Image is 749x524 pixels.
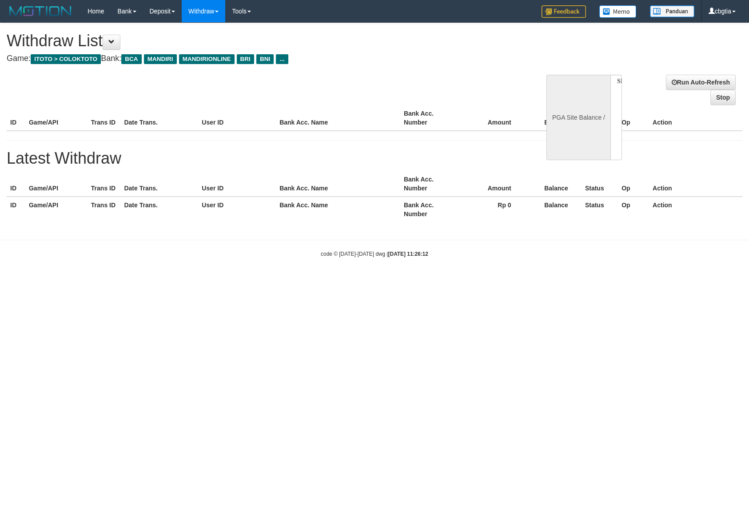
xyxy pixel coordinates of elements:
[88,105,121,131] th: Trans ID
[237,54,254,64] span: BRI
[525,171,582,197] th: Balance
[31,54,101,64] span: ITOTO > COLOKTOTO
[649,105,742,131] th: Action
[179,54,235,64] span: MANDIRIONLINE
[400,171,462,197] th: Bank Acc. Number
[120,197,198,222] th: Date Trans.
[25,197,88,222] th: Game/API
[546,75,610,160] div: PGA Site Balance /
[618,171,649,197] th: Op
[88,197,121,222] th: Trans ID
[25,105,88,131] th: Game/API
[7,197,25,222] th: ID
[666,75,736,90] a: Run Auto-Refresh
[88,171,121,197] th: Trans ID
[256,54,274,64] span: BNI
[276,197,400,222] th: Bank Acc. Name
[462,197,525,222] th: Rp 0
[276,171,400,197] th: Bank Acc. Name
[400,197,462,222] th: Bank Acc. Number
[198,171,276,197] th: User ID
[388,251,428,257] strong: [DATE] 11:26:12
[120,105,198,131] th: Date Trans.
[650,5,694,17] img: panduan.png
[462,105,525,131] th: Amount
[618,105,649,131] th: Op
[198,105,276,131] th: User ID
[121,54,141,64] span: BCA
[321,251,428,257] small: code © [DATE]-[DATE] dwg |
[7,54,490,63] h4: Game: Bank:
[582,171,618,197] th: Status
[7,4,74,18] img: MOTION_logo.png
[144,54,177,64] span: MANDIRI
[198,197,276,222] th: User ID
[7,171,25,197] th: ID
[7,149,742,167] h1: Latest Withdraw
[25,171,88,197] th: Game/API
[599,5,637,18] img: Button%20Memo.svg
[525,105,582,131] th: Balance
[400,105,462,131] th: Bank Acc. Number
[542,5,586,18] img: Feedback.jpg
[276,54,288,64] span: ...
[710,90,736,105] a: Stop
[120,171,198,197] th: Date Trans.
[649,197,742,222] th: Action
[582,197,618,222] th: Status
[525,197,582,222] th: Balance
[618,197,649,222] th: Op
[462,171,525,197] th: Amount
[276,105,400,131] th: Bank Acc. Name
[7,32,490,50] h1: Withdraw List
[649,171,742,197] th: Action
[7,105,25,131] th: ID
